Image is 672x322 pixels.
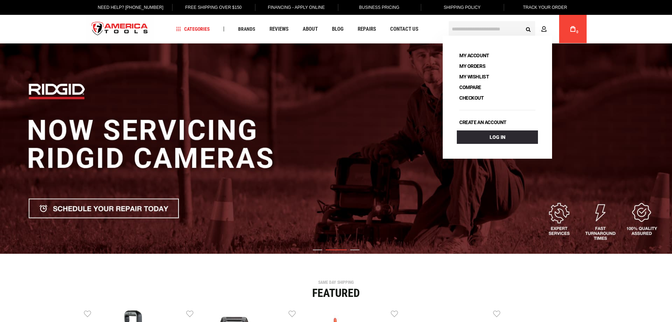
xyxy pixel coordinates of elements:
span: Repairs [358,27,376,32]
a: store logo [86,16,154,42]
span: Contact Us [390,27,418,32]
span: Reviews [270,27,289,32]
a: My Orders [457,61,488,71]
a: Reviews [266,24,292,34]
span: Brands [238,27,255,31]
button: Search [522,22,535,36]
a: My Account [457,51,492,60]
a: My Wishlist [457,72,491,82]
a: Blog [329,24,347,34]
span: Categories [176,27,210,31]
a: Brands [235,24,259,34]
a: Categories [173,24,213,34]
div: Featured [84,287,588,299]
span: About [303,27,318,32]
span: Shipping Policy [444,5,481,10]
a: Checkout [457,93,486,103]
a: Log In [457,130,538,144]
a: Repairs [355,24,379,34]
a: 0 [566,15,580,43]
a: Compare [457,82,484,92]
div: SAME DAY SHIPPING [84,280,588,285]
span: Blog [332,27,344,32]
a: Create an account [457,117,509,127]
span: 0 [576,30,579,34]
a: Contact Us [387,24,422,34]
a: About [299,24,321,34]
img: America Tools [86,16,154,42]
